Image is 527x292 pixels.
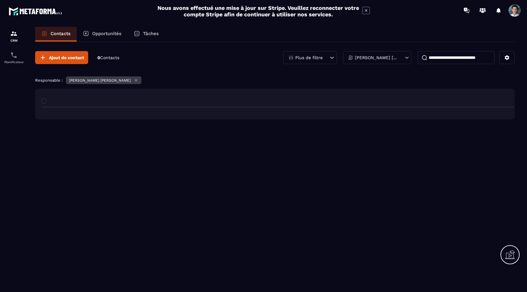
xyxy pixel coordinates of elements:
[295,55,323,60] p: Plus de filtre
[35,51,88,64] button: Ajout de contact
[49,55,84,61] span: Ajout de contact
[355,55,398,60] p: [PERSON_NAME] [PERSON_NAME]
[35,27,77,42] a: Contacts
[9,6,64,17] img: logo
[69,78,131,83] p: [PERSON_NAME] [PERSON_NAME]
[2,25,26,47] a: formationformationCRM
[2,60,26,64] p: Planificateur
[157,5,359,18] h2: Nous avons effectué une mise à jour sur Stripe. Veuillez reconnecter votre compte Stripe afin de ...
[51,31,71,36] p: Contacts
[35,78,63,83] p: Responsable :
[128,27,165,42] a: Tâches
[92,31,121,36] p: Opportunités
[10,51,18,59] img: scheduler
[10,30,18,37] img: formation
[2,39,26,42] p: CRM
[143,31,159,36] p: Tâches
[2,47,26,68] a: schedulerschedulerPlanificateur
[77,27,128,42] a: Opportunités
[97,55,119,61] p: 0
[100,55,119,60] span: Contacts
